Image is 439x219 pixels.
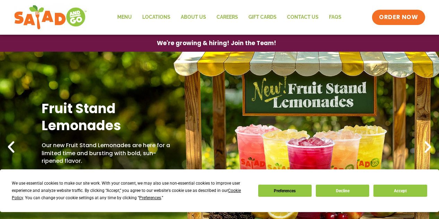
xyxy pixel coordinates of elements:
[282,9,324,25] a: Contact Us
[42,100,173,134] h2: Fruit Stand Lemonades
[176,9,211,25] a: About Us
[139,195,161,200] span: Preferences
[379,13,418,22] span: ORDER NOW
[324,9,347,25] a: FAQs
[146,35,287,51] a: We're growing & hiring! Join the Team!
[243,9,282,25] a: GIFT CARDS
[316,185,369,197] button: Decline
[137,9,176,25] a: Locations
[3,140,19,155] div: Previous slide
[372,10,425,25] a: ORDER NOW
[157,40,276,46] span: We're growing & hiring! Join the Team!
[420,140,436,155] div: Next slide
[373,185,427,197] button: Accept
[112,9,347,25] nav: Menu
[42,142,173,165] p: Our new Fruit Stand Lemonades are here for a limited time and bursting with bold, sun-ripened fla...
[211,9,243,25] a: Careers
[258,185,312,197] button: Preferences
[112,9,137,25] a: Menu
[14,3,87,31] img: new-SAG-logo-768×292
[12,180,250,202] div: We use essential cookies to make our site work. With your consent, we may also use non-essential ...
